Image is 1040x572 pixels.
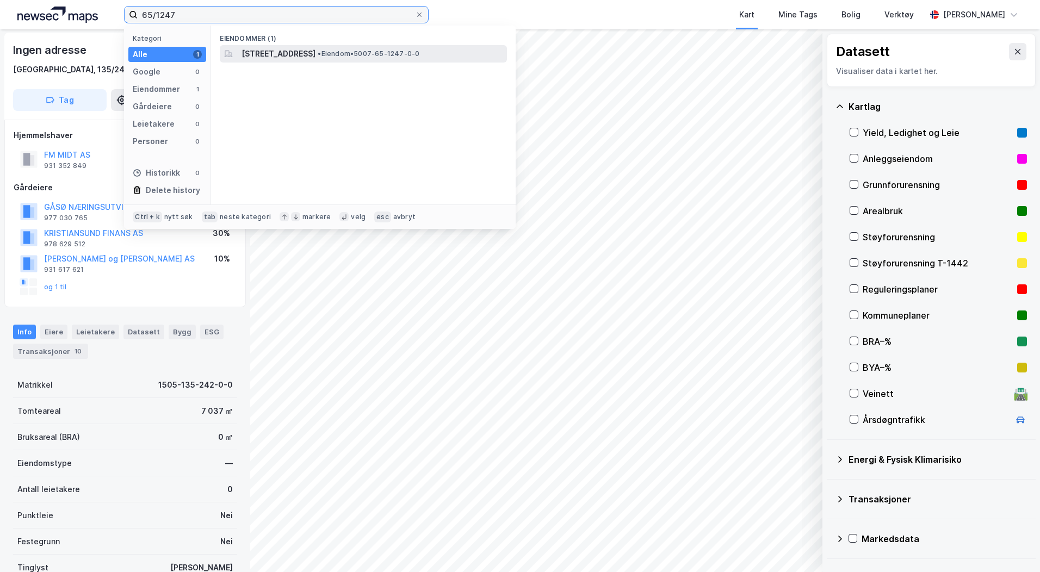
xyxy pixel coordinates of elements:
[739,8,754,21] div: Kart
[44,265,84,274] div: 931 617 621
[133,135,168,148] div: Personer
[863,413,1010,426] div: Årsdøgntrafikk
[17,7,98,23] img: logo.a4113a55bc3d86da70a041830d287a7e.svg
[220,213,271,221] div: neste kategori
[17,378,53,391] div: Matrikkel
[863,204,1013,217] div: Arealbruk
[133,34,206,42] div: Kategori
[202,212,218,222] div: tab
[863,257,1013,270] div: Støyforurensning T-1442
[193,120,202,128] div: 0
[986,520,1040,572] div: Kontrollprogram for chat
[227,483,233,496] div: 0
[863,178,1013,191] div: Grunnforurensning
[193,102,202,111] div: 0
[849,453,1027,466] div: Energi & Fysisk Klimarisiko
[138,7,415,23] input: Søk på adresse, matrikkel, gårdeiere, leietakere eller personer
[72,325,119,339] div: Leietakere
[849,493,1027,506] div: Transaksjoner
[211,26,516,45] div: Eiendommer (1)
[193,67,202,76] div: 0
[302,213,331,221] div: markere
[40,325,67,339] div: Eiere
[778,8,818,21] div: Mine Tags
[863,309,1013,322] div: Kommuneplaner
[72,346,84,357] div: 10
[193,50,202,59] div: 1
[1013,387,1028,401] div: 🛣️
[836,43,890,60] div: Datasett
[17,535,60,548] div: Festegrunn
[14,129,237,142] div: Hjemmelshaver
[133,65,160,78] div: Google
[133,48,147,61] div: Alle
[146,184,200,197] div: Delete history
[863,335,1013,348] div: BRA–%
[44,214,88,222] div: 977 030 765
[374,212,391,222] div: esc
[169,325,196,339] div: Bygg
[13,41,88,59] div: Ingen adresse
[220,535,233,548] div: Nei
[123,325,164,339] div: Datasett
[863,231,1013,244] div: Støyforurensning
[17,405,61,418] div: Tomteareal
[17,483,80,496] div: Antall leietakere
[17,509,53,522] div: Punktleie
[836,65,1026,78] div: Visualiser data i kartet her.
[193,137,202,146] div: 0
[133,117,175,130] div: Leietakere
[863,126,1013,139] div: Yield, Ledighet og Leie
[986,520,1040,572] iframe: Chat Widget
[862,532,1027,545] div: Markedsdata
[193,85,202,94] div: 1
[351,213,366,221] div: velg
[863,152,1013,165] div: Anleggseiendom
[14,181,237,194] div: Gårdeiere
[318,49,419,58] span: Eiendom • 5007-65-1247-0-0
[242,47,315,60] span: [STREET_ADDRESS]
[225,457,233,470] div: —
[13,344,88,359] div: Transaksjoner
[841,8,861,21] div: Bolig
[133,166,180,179] div: Historikk
[863,387,1010,400] div: Veinett
[133,83,180,96] div: Eiendommer
[849,100,1027,113] div: Kartlag
[133,100,172,113] div: Gårdeiere
[201,405,233,418] div: 7 037 ㎡
[44,240,85,248] div: 978 629 512
[200,325,224,339] div: ESG
[158,378,233,391] div: 1505-135-242-0-0
[213,227,230,240] div: 30%
[133,212,162,222] div: Ctrl + k
[17,431,80,444] div: Bruksareal (BRA)
[214,252,230,265] div: 10%
[884,8,914,21] div: Verktøy
[393,213,416,221] div: avbryt
[164,213,193,221] div: nytt søk
[13,325,36,339] div: Info
[863,361,1013,374] div: BYA–%
[193,169,202,177] div: 0
[863,283,1013,296] div: Reguleringsplaner
[943,8,1005,21] div: [PERSON_NAME]
[17,457,72,470] div: Eiendomstype
[218,431,233,444] div: 0 ㎡
[13,89,107,111] button: Tag
[220,509,233,522] div: Nei
[318,49,321,58] span: •
[13,63,129,76] div: [GEOGRAPHIC_DATA], 135/242
[44,161,86,170] div: 931 352 849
